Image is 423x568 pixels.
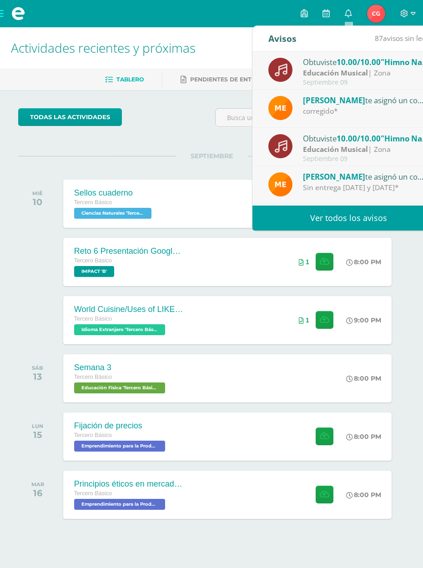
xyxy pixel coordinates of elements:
[74,441,165,452] span: Emprendimiento para la Productividad 'Tercero Básico B'
[74,188,154,198] div: Sellos cuaderno
[32,423,43,429] div: LUN
[74,305,183,314] div: World Cuisine/Uses of LIKE week 5
[31,481,44,488] div: MAR
[303,95,365,106] span: [PERSON_NAME]
[74,382,165,393] span: Educación Física 'Tercero Básico B'
[74,363,167,372] div: Semana 3
[268,26,297,51] div: Avisos
[74,246,183,256] div: Reto 6 Presentación Google Slides Clase 3 y 4
[11,39,196,56] span: Actividades recientes y próximas
[176,152,247,160] span: SEPTIEMBRE
[32,365,43,371] div: SÁB
[346,316,381,324] div: 9:00 PM
[268,172,292,196] img: bd5c7d90de01a998aac2bc4ae78bdcd9.png
[31,488,44,498] div: 16
[337,133,381,144] span: 10.00/10.00
[74,324,165,335] span: Idioma Extranjero 'Tercero Básico B'
[74,316,112,322] span: Tercero Básico
[346,491,381,499] div: 8:00 PM
[367,5,385,23] img: 9eb9059daffa5c27b070fdde7c49f239.png
[303,68,368,78] strong: Educación Musical
[32,429,43,440] div: 15
[74,266,114,277] span: IMPACT 'B'
[74,499,165,510] span: Emprendimiento para la Productividad 'Tercero Básico B'
[74,374,112,380] span: Tercero Básico
[337,57,381,67] span: 10.00/10.00
[346,374,381,382] div: 8:00 PM
[375,33,383,43] span: 87
[181,72,268,87] a: Pendientes de entrega
[116,76,144,83] span: Tablero
[74,199,112,206] span: Tercero Básico
[74,479,183,489] div: Principios éticos en mercadotecnia y publicidad
[105,72,144,87] a: Tablero
[268,96,292,120] img: bd5c7d90de01a998aac2bc4ae78bdcd9.png
[346,258,381,266] div: 8:00 PM
[303,171,365,182] span: [PERSON_NAME]
[299,258,309,266] div: Archivos entregados
[74,208,151,219] span: Ciencias Naturales 'Tercero Básico B'
[216,109,404,126] input: Busca una actividad próxima aquí...
[299,317,309,324] div: Archivos entregados
[74,421,167,431] div: Fijación de precios
[74,490,112,497] span: Tercero Básico
[306,258,309,266] span: 1
[32,190,43,196] div: MIÉ
[306,317,309,324] span: 1
[74,257,112,264] span: Tercero Básico
[346,432,381,441] div: 8:00 PM
[18,108,122,126] a: todas las Actividades
[32,371,43,382] div: 13
[32,196,43,207] div: 10
[74,432,112,438] span: Tercero Básico
[303,144,368,154] strong: Educación Musical
[190,76,268,83] span: Pendientes de entrega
